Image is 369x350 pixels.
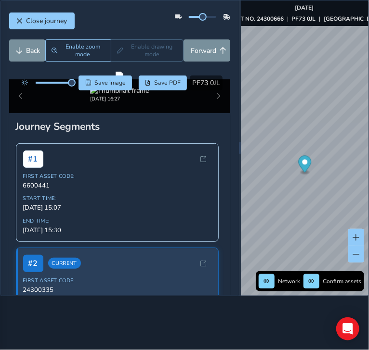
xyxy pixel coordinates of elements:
[295,4,314,12] strong: [DATE]
[225,15,284,23] strong: ASSET NO. 24300666
[23,150,43,168] span: # 1
[90,95,149,102] div: [DATE] 16:27
[298,156,311,175] div: Map marker
[26,46,40,55] span: Back
[23,255,43,272] span: # 2
[192,78,220,87] span: PF73 0JL
[278,277,300,285] span: Network
[26,16,67,25] span: Close journey
[90,86,149,95] img: Thumbnail frame
[184,39,230,62] button: Forward
[94,79,126,87] span: Save image
[23,173,212,180] span: First Asset Code:
[336,317,359,340] div: Open Intercom Messenger
[23,226,212,235] span: [DATE] 15:30
[9,12,75,29] button: Close journey
[16,120,224,133] div: Journey Segments
[9,39,45,62] button: Back
[23,286,212,294] span: 24300335
[23,217,212,225] span: End Time:
[23,195,212,202] span: Start Time:
[23,277,212,284] span: First Asset Code:
[79,75,132,90] button: Save
[139,75,187,90] button: PDF
[48,258,81,269] span: Current
[23,181,212,190] span: 6600441
[191,46,216,55] span: Forward
[45,39,111,62] button: Zoom
[323,277,361,285] span: Confirm assets
[292,15,316,23] strong: PF73 0JL
[23,203,212,212] span: [DATE] 15:07
[241,26,369,330] canvas: Map
[154,79,181,87] span: Save PDF
[61,43,105,58] span: Enable zoom mode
